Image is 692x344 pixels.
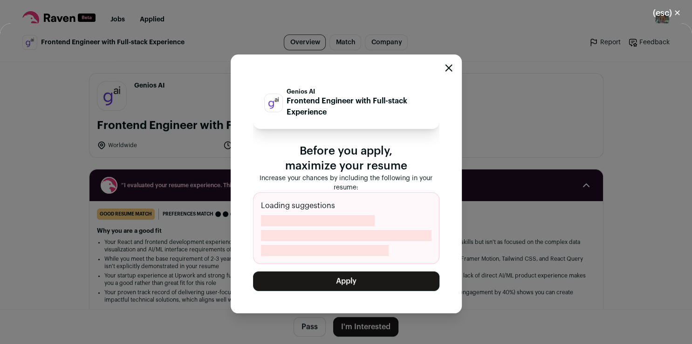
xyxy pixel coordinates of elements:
p: Frontend Engineer with Full-stack Experience [287,95,428,118]
p: Before you apply, maximize your resume [253,144,439,174]
p: Increase your chances by including the following in your resume: [253,174,439,192]
p: Genios AI [287,88,428,95]
button: Close modal [642,3,692,23]
div: Loading suggestions [253,192,439,264]
img: 10696443-50a6403de7c578436ccd1c9e69d28151-medium_jpg.jpg [265,94,282,112]
button: Close modal [445,64,452,72]
button: Apply [253,271,439,291]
